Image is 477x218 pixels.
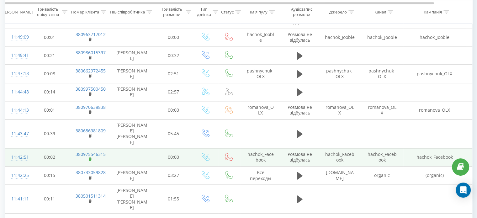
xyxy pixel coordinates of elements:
[288,31,312,43] span: Розмова не відбулась
[76,86,106,92] a: 380997500450
[11,67,24,80] div: 11:47:18
[110,83,154,101] td: [PERSON_NAME]
[403,65,466,83] td: pashnychuk_OLX
[30,28,69,46] td: 00:01
[71,9,99,14] div: Номер клієнта
[403,101,466,119] td: romanova_OLX
[154,83,193,101] td: 02:57
[154,120,193,148] td: 05:45
[361,65,403,83] td: pashnychuk_OLX
[240,28,281,46] td: hachok_Jooble
[159,7,184,17] div: Тривалість розмови
[1,9,33,14] div: [PERSON_NAME]
[361,148,403,166] td: hachok_Facebook
[154,28,193,46] td: 00:00
[30,148,69,166] td: 00:02
[197,7,211,17] div: Тип дзвінка
[403,28,466,46] td: hachok_Jooble
[154,166,193,184] td: 03:27
[374,9,386,14] div: Канал
[240,65,281,83] td: pashnychuk_OLX
[240,148,281,166] td: hachok_Facebook
[30,185,69,214] td: 00:11
[30,166,69,184] td: 00:15
[110,166,154,184] td: [PERSON_NAME]
[110,185,154,214] td: [PERSON_NAME] [PERSON_NAME]
[319,166,361,184] td: [DOMAIN_NAME]
[110,120,154,148] td: [PERSON_NAME] [PERSON_NAME]
[319,148,361,166] td: hachok_Facebook
[240,166,281,184] td: Все переходы
[11,151,24,163] div: 11:42:51
[30,46,69,65] td: 00:21
[30,83,69,101] td: 00:14
[76,68,106,74] a: 380662972455
[288,13,312,24] span: Розмова не відбулась
[288,104,312,116] span: Розмова не відбулась
[424,9,442,14] div: Кампанія
[250,9,268,14] div: Ім'я пулу
[110,9,145,14] div: ПІБ співробітника
[403,166,466,184] td: (organic)
[319,65,361,83] td: pashnychuk_OLX
[11,86,24,98] div: 11:44:48
[154,185,193,214] td: 01:55
[403,148,466,166] td: hachok_Facebook
[76,50,106,56] a: 380986015397
[329,9,347,14] div: Джерело
[361,166,403,184] td: organic
[319,101,361,119] td: romanova_OLX
[154,101,193,119] td: 00:00
[35,7,60,17] div: Тривалість очікування
[76,169,106,175] a: 380733059828
[11,128,24,140] div: 11:43:47
[110,65,154,83] td: [PERSON_NAME]
[11,193,24,205] div: 11:41:11
[319,28,361,46] td: hachok_Jooble
[288,151,312,163] span: Розмова не відбулась
[286,7,317,17] div: Аудіозапис розмови
[361,101,403,119] td: romanova_OLX
[11,104,24,116] div: 11:44:13
[110,46,154,65] td: [PERSON_NAME]
[221,9,234,14] div: Статус
[154,46,193,65] td: 00:32
[11,31,24,43] div: 11:49:09
[76,151,106,157] a: 380975546315
[76,104,106,110] a: 380970638838
[154,148,193,166] td: 00:00
[240,101,281,119] td: romanova_OLX
[76,31,106,37] a: 380963717012
[76,193,106,199] a: 380501511314
[456,183,471,198] div: Open Intercom Messenger
[30,120,69,148] td: 00:39
[361,28,403,46] td: hachok_Jooble
[76,128,106,134] a: 380686981809
[154,65,193,83] td: 02:51
[30,101,69,119] td: 00:01
[11,169,24,182] div: 11:42:25
[11,49,24,61] div: 11:48:41
[30,65,69,83] td: 00:08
